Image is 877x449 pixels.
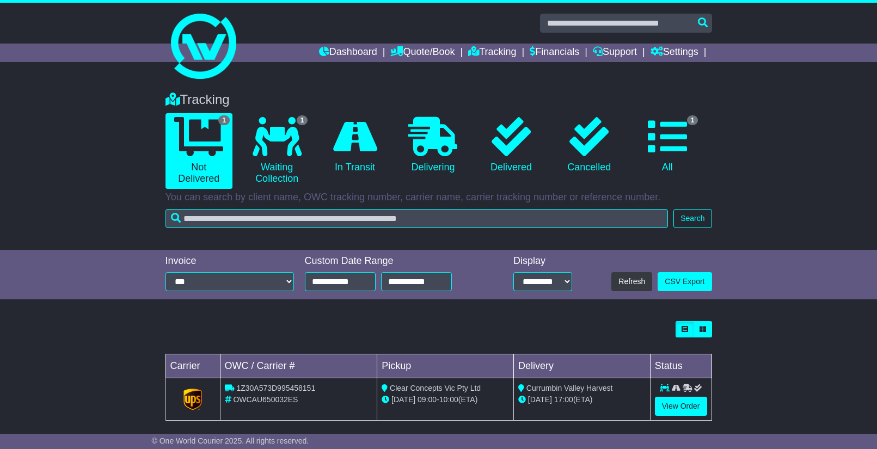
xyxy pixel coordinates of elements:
div: Tracking [160,92,717,108]
span: 1Z30A573D995458151 [236,384,315,392]
a: Delivered [477,113,544,177]
span: Currumbin Valley Harvest [526,384,612,392]
div: Display [513,255,572,267]
td: Delivery [513,354,650,378]
span: 17:00 [554,395,573,404]
span: © One World Courier 2025. All rights reserved. [152,436,309,445]
a: Cancelled [556,113,623,177]
img: GetCarrierServiceLogo [183,389,202,410]
div: Custom Date Range [305,255,480,267]
span: Clear Concepts Vic Pty Ltd [390,384,481,392]
a: Delivering [400,113,467,177]
td: Status [650,354,712,378]
button: Search [673,209,712,228]
a: 1 Not Delivered [165,113,232,189]
a: Quote/Book [390,44,455,62]
span: 1 [297,115,308,125]
button: Refresh [611,272,652,291]
div: (ETA) [518,394,646,405]
a: CSV Export [658,272,712,291]
span: 10:00 [439,395,458,404]
span: 1 [218,115,230,125]
td: Pickup [377,354,514,378]
span: 09:00 [418,395,437,404]
a: 1 Waiting Collection [243,113,310,189]
a: 1 All [634,113,701,177]
a: Financials [530,44,579,62]
span: [DATE] [391,395,415,404]
a: Dashboard [319,44,377,62]
td: Carrier [165,354,220,378]
td: OWC / Carrier # [220,354,377,378]
span: OWCAU650032ES [233,395,298,404]
a: Support [593,44,637,62]
div: Invoice [165,255,294,267]
span: 1 [687,115,698,125]
div: - (ETA) [382,394,509,405]
a: Settings [651,44,698,62]
a: In Transit [321,113,388,177]
a: Tracking [468,44,516,62]
p: You can search by client name, OWC tracking number, carrier name, carrier tracking number or refe... [165,192,712,204]
a: View Order [655,397,707,416]
span: [DATE] [528,395,552,404]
